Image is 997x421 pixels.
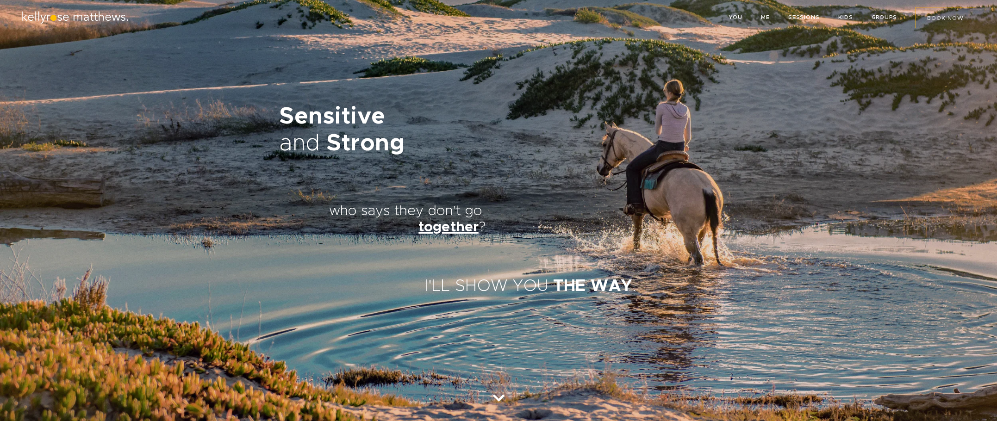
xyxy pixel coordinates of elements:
[418,220,478,234] u: together
[479,220,486,234] span: ?
[632,278,636,294] span: .
[279,132,320,155] span: and
[279,105,386,128] span: Sensitive
[424,278,549,294] span: I'LL SHOW YOU
[329,204,482,218] span: who says they don't go
[553,278,632,294] span: THE WAY
[326,132,405,155] span: Strong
